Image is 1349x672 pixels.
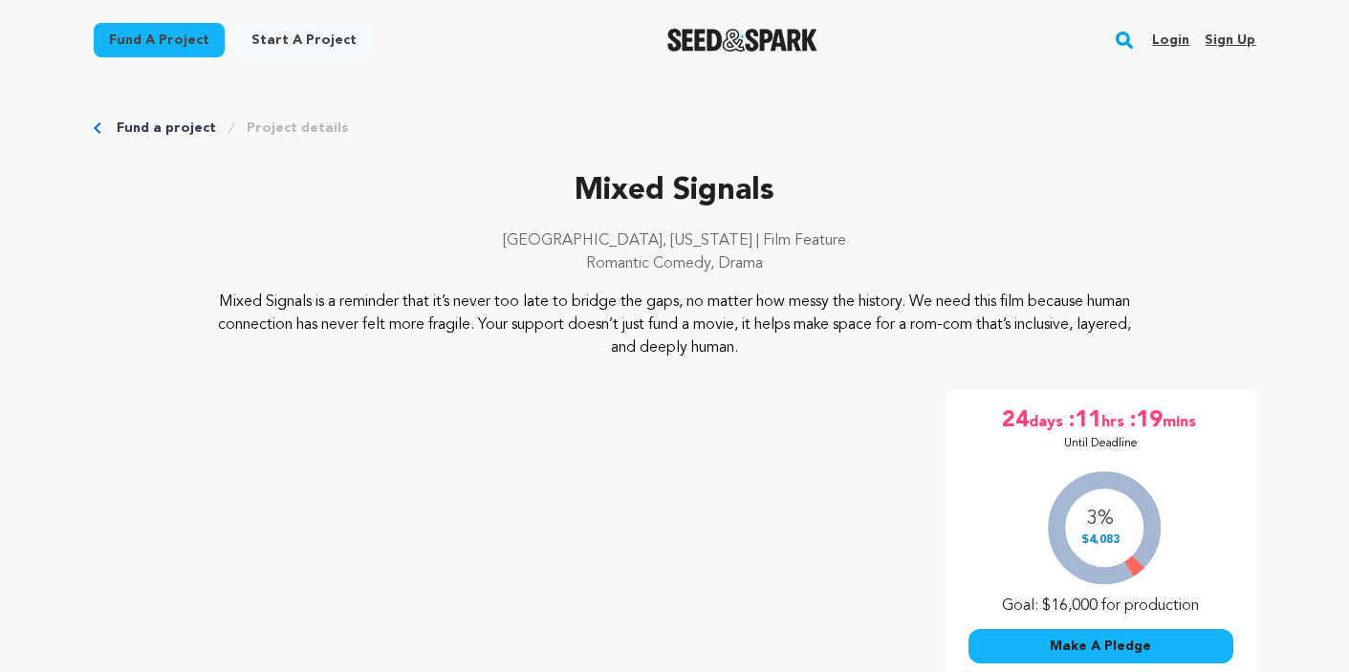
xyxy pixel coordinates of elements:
a: Start a project [236,23,372,57]
button: Make A Pledge [968,629,1233,663]
a: Login [1152,25,1189,55]
a: Sign up [1205,25,1255,55]
a: Fund a project [117,119,216,138]
span: mins [1163,405,1200,436]
div: Breadcrumb [94,119,1256,138]
a: Seed&Spark Homepage [667,29,817,52]
a: Fund a project [94,23,225,57]
p: [GEOGRAPHIC_DATA], [US_STATE] | Film Feature [94,229,1256,252]
p: Mixed Signals [94,168,1256,214]
span: :19 [1128,405,1163,436]
img: Seed&Spark Logo Dark Mode [667,29,817,52]
p: Until Deadline [1064,436,1138,451]
p: Mixed Signals is a reminder that it’s never too late to bridge the gaps, no matter how messy the ... [209,291,1140,359]
span: days [1029,405,1067,436]
span: 24 [1002,405,1029,436]
span: hrs [1101,405,1128,436]
a: Project details [247,119,348,138]
span: :11 [1067,405,1101,436]
p: Romantic Comedy, Drama [94,252,1256,275]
